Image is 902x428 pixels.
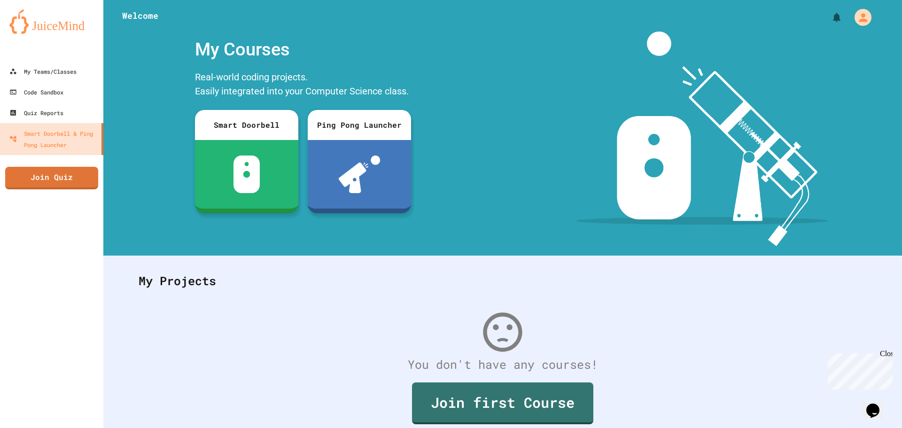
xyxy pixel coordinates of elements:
[845,7,874,28] div: My Account
[195,110,298,140] div: Smart Doorbell
[308,110,411,140] div: Ping Pong Launcher
[863,390,893,419] iframe: chat widget
[9,128,98,150] div: Smart Doorbell & Ping Pong Launcher
[9,107,63,118] div: Quiz Reports
[9,86,63,98] div: Code Sandbox
[814,9,845,25] div: My Notifications
[190,31,416,68] div: My Courses
[5,167,98,189] a: Join Quiz
[4,4,65,60] div: Chat with us now!Close
[576,31,828,246] img: banner-image-my-projects.png
[339,156,381,193] img: ppl-with-ball.png
[129,263,876,299] div: My Projects
[412,382,593,424] a: Join first Course
[233,156,260,193] img: sdb-white.svg
[9,66,77,77] div: My Teams/Classes
[190,68,416,103] div: Real-world coding projects. Easily integrated into your Computer Science class.
[824,350,893,389] iframe: chat widget
[9,9,94,34] img: logo-orange.svg
[129,356,876,374] div: You don't have any courses!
